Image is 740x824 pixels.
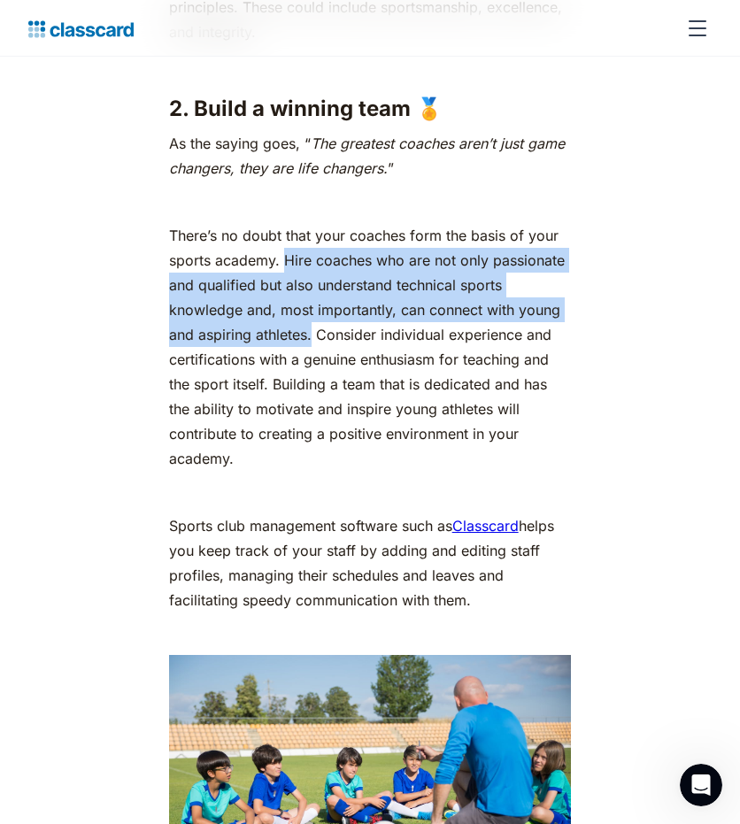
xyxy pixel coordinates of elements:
[169,135,565,177] em: The greatest coaches aren’t just game changers, they are life changers.
[169,96,572,122] h3: 2. Build a winning team 🏅
[169,480,572,504] p: ‍
[169,53,572,78] p: ‍
[169,131,572,181] p: As the saying goes, “ ”
[676,7,712,50] div: menu
[169,621,572,646] p: ‍
[169,513,572,612] p: Sports club management software such as helps you keep track of your staff by adding and editing ...
[680,764,722,806] iframe: Intercom live chat
[169,189,572,214] p: ‍
[169,223,572,471] p: There’s no doubt that your coaches form the basis of your sports academy. Hire coaches who are no...
[28,16,134,41] a: home
[452,517,519,535] a: Classcard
